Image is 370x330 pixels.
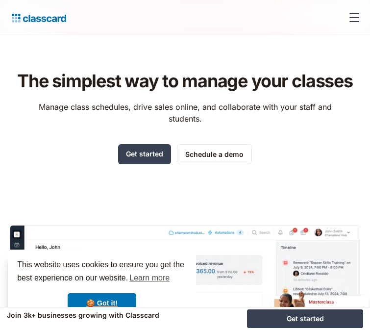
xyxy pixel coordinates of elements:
[343,6,362,29] div: menu
[8,11,66,25] a: home
[17,71,352,91] h1: The simplest way to manage your classes
[8,250,196,322] div: cookieconsent
[247,309,363,328] a: Get started
[68,293,136,313] a: dismiss cookie message
[17,259,187,285] span: This website uses cookies to ensure you get the best experience on our website.
[7,309,240,321] div: Join 3k+ businesses growing with Classcard
[128,271,171,285] a: learn more about cookies
[118,144,171,164] a: Get started
[29,101,341,125] p: Manage class schedules, drive sales online, and collaborate with your staff and students.
[177,144,252,164] a: Schedule a demo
